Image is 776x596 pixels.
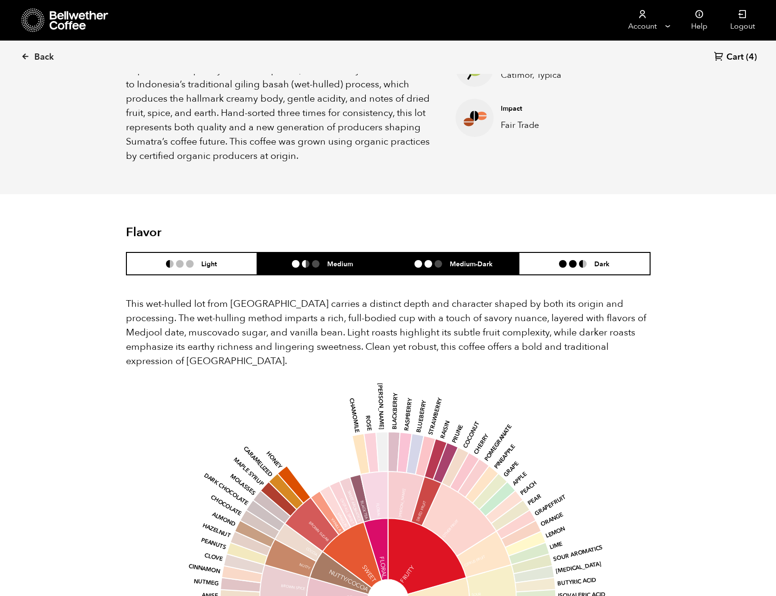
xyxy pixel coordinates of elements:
span: (4) [746,52,757,63]
p: Catimor, Typica [501,69,591,82]
h6: Dark [594,260,610,268]
p: This wet-hulled lot from [GEOGRAPHIC_DATA] carries a distinct depth and character shaped by both ... [126,297,651,368]
p: Fair Trade [501,119,591,132]
span: Cart [726,52,744,63]
a: Cart (4) [714,51,757,64]
span: Back [34,52,54,63]
h6: Light [201,260,217,268]
h6: Medium-Dark [450,260,493,268]
h4: Impact [501,104,591,114]
h2: Flavor [126,225,301,240]
h6: Medium [327,260,353,268]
